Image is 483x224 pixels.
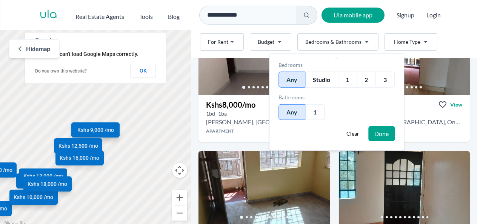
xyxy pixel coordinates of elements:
div: 2 [357,72,375,88]
div: Any [278,72,305,88]
div: 3 [375,72,395,88]
div: 1 [305,104,325,120]
div: Bedrooms [278,61,395,69]
button: Done [368,126,395,141]
div: Bathrooms [278,94,395,101]
span: Clear [346,130,359,137]
div: 1 [338,72,357,88]
div: Any [278,104,305,120]
div: Studio [305,72,338,88]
